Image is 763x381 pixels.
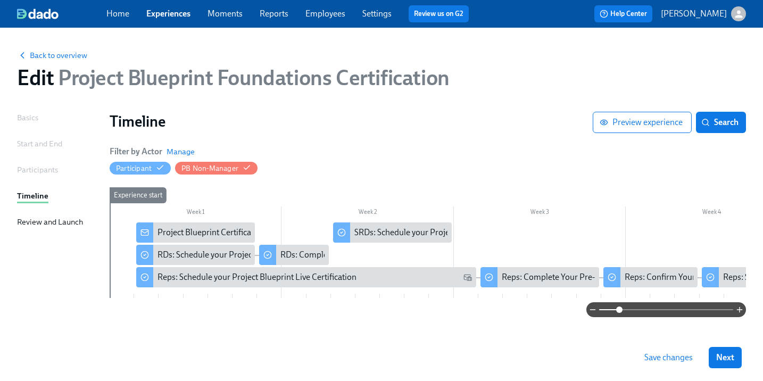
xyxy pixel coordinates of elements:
[208,9,243,19] a: Moments
[502,271,674,283] div: Reps: Complete Your Pre-Work Account Tiering
[454,206,626,220] div: Week 3
[17,9,59,19] img: dado
[661,8,727,20] p: [PERSON_NAME]
[106,9,129,19] a: Home
[644,352,693,363] span: Save changes
[259,245,329,265] div: RDs: Complete Your Pre-Work Account Tiering
[260,9,288,19] a: Reports
[661,6,746,21] button: [PERSON_NAME]
[602,117,683,128] span: Preview experience
[593,112,692,133] button: Preview experience
[463,273,472,281] svg: Work Email
[110,146,162,158] h6: Filter by Actor
[409,5,469,22] button: Review us on G2
[175,162,258,175] button: PB Non-Manager
[637,347,700,368] button: Save changes
[480,267,599,287] div: Reps: Complete Your Pre-Work Account Tiering
[280,249,449,261] div: RDs: Complete Your Pre-Work Account Tiering
[136,267,476,287] div: Reps: Schedule your Project Blueprint Live Certification
[54,65,449,90] span: Project Blueprint Foundations Certification
[17,112,38,123] div: Basics
[716,352,734,363] span: Next
[146,9,190,19] a: Experiences
[17,50,87,61] button: Back to overview
[594,5,652,22] button: Help Center
[354,227,554,238] div: SRDs: Schedule your Project Blueprint Live Certification
[110,187,167,203] div: Experience start
[603,267,698,287] div: Reps: Confirm Your Live Certification Completion
[709,347,742,368] button: Next
[305,9,345,19] a: Employees
[600,9,647,19] span: Help Center
[17,138,62,150] div: Start and End
[17,65,450,90] h1: Edit
[703,117,739,128] span: Search
[17,164,58,176] div: Participants
[136,222,255,243] div: Project Blueprint Certification Next Steps!
[110,112,593,131] h1: Timeline
[167,146,195,157] button: Manage
[136,245,255,265] div: RDs: Schedule your Project Blueprint Live Certification
[414,9,463,19] a: Review us on G2
[362,9,392,19] a: Settings
[281,206,453,220] div: Week 2
[696,112,746,133] button: Search
[110,206,281,220] div: Week 1
[17,190,48,202] div: Timeline
[181,163,238,173] div: Hide PB Non-Manager
[157,249,353,261] div: RDs: Schedule your Project Blueprint Live Certification
[157,271,356,283] div: Reps: Schedule your Project Blueprint Live Certification
[116,163,152,173] div: Hide Participant
[17,216,83,228] div: Review and Launch
[157,227,308,238] div: Project Blueprint Certification Next Steps!
[110,162,171,175] button: Participant
[17,9,106,19] a: dado
[333,222,452,243] div: SRDs: Schedule your Project Blueprint Live Certification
